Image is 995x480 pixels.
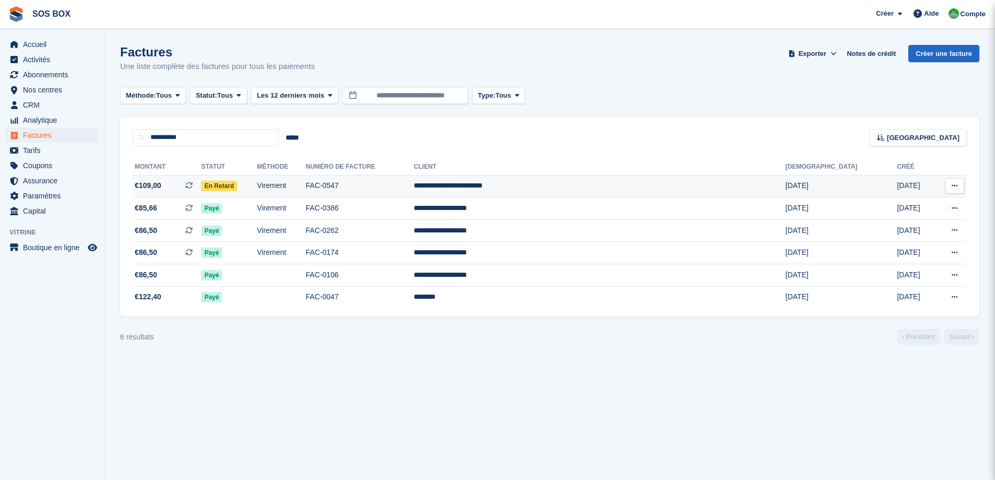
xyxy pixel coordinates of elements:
span: €86,50 [135,270,157,280]
a: menu [5,240,99,255]
span: Tous [156,90,172,101]
td: Virement [257,219,306,242]
a: menu [5,98,99,112]
td: FAC-0386 [306,197,414,220]
td: Virement [257,242,306,264]
span: Assurance [23,173,86,188]
a: menu [5,204,99,218]
td: [DATE] [786,219,897,242]
td: [DATE] [786,242,897,264]
td: [DATE] [786,175,897,197]
th: [DEMOGRAPHIC_DATA] [786,159,897,175]
button: Exporter [786,45,838,62]
a: menu [5,158,99,173]
span: Statut: [196,90,217,101]
a: menu [5,189,99,203]
span: Nos centres [23,83,86,97]
td: [DATE] [897,197,932,220]
span: Payé [201,248,222,258]
button: Type: Tous [472,87,525,104]
a: menu [5,83,99,97]
button: Les 12 derniers mois [251,87,338,104]
span: Payé [201,226,222,236]
td: [DATE] [897,264,932,287]
td: Virement [257,197,306,220]
span: Payé [201,270,222,280]
a: menu [5,67,99,82]
a: menu [5,128,99,143]
a: Suivant [944,329,979,345]
span: Capital [23,204,86,218]
span: Payé [201,203,222,214]
img: stora-icon-8386f47178a22dfd0bd8f6a31ec36ba5ce8667c1dd55bd0f319d3a0aa187defe.svg [8,6,24,22]
a: Notes de crédit [842,45,900,62]
span: Paramètres [23,189,86,203]
td: FAC-0262 [306,219,414,242]
a: menu [5,52,99,67]
span: Tous [495,90,511,101]
span: €122,40 [135,291,161,302]
th: Méthode [257,159,306,175]
span: Créer [876,8,894,19]
td: FAC-0106 [306,264,414,287]
img: Fabrice [949,8,959,19]
td: FAC-0174 [306,242,414,264]
span: Accueil [23,37,86,52]
span: Tarifs [23,143,86,158]
span: Tous [217,90,233,101]
td: [DATE] [786,197,897,220]
span: Coupons [23,158,86,173]
td: [DATE] [897,242,932,264]
span: Payé [201,292,222,302]
span: Analytique [23,113,86,127]
span: Boutique en ligne [23,240,86,255]
span: €85,66 [135,203,157,214]
p: Une liste complète des factures pour tous les paiements [120,61,315,73]
td: [DATE] [897,286,932,308]
th: Client [414,159,785,175]
a: Boutique d'aperçu [86,241,99,254]
span: Aide [924,8,939,19]
a: Précédent [897,329,940,345]
span: Méthode: [126,90,156,101]
span: Exporter [799,49,826,59]
span: €109,00 [135,180,161,191]
span: Les 12 derniers mois [257,90,324,101]
span: [GEOGRAPHIC_DATA] [887,133,959,143]
a: Créer une facture [908,45,979,62]
th: Numéro de facture [306,159,414,175]
td: [DATE] [897,219,932,242]
span: Abonnements [23,67,86,82]
td: FAC-0547 [306,175,414,197]
div: 6 résultats [120,332,154,343]
a: menu [5,37,99,52]
a: menu [5,173,99,188]
span: €86,50 [135,247,157,258]
nav: Page [895,329,981,345]
span: Activités [23,52,86,67]
span: Factures [23,128,86,143]
td: Virement [257,175,306,197]
th: Montant [133,159,201,175]
span: €86,50 [135,225,157,236]
button: Statut: Tous [190,87,247,104]
button: Méthode: Tous [120,87,186,104]
span: Compte [961,9,986,19]
span: CRM [23,98,86,112]
span: Type: [478,90,496,101]
a: SOS BOX [28,5,75,22]
td: [DATE] [786,264,897,287]
td: [DATE] [786,286,897,308]
h1: Factures [120,45,315,59]
span: Vitrine [9,227,104,238]
a: menu [5,143,99,158]
td: FAC-0047 [306,286,414,308]
td: [DATE] [897,175,932,197]
span: En retard [201,181,237,191]
th: Créé [897,159,932,175]
th: Statut [201,159,257,175]
a: menu [5,113,99,127]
